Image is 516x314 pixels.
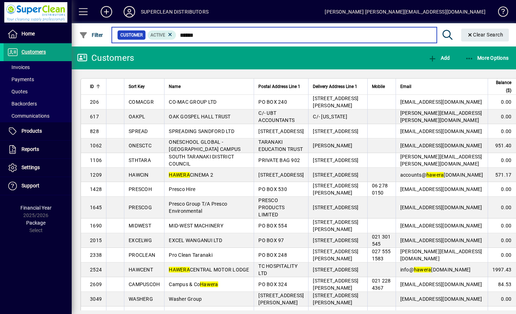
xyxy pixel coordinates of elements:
span: CAMPUSCOH [129,281,160,287]
span: STHTARA [129,157,151,163]
span: 617 [90,114,99,119]
a: Quotes [4,85,72,98]
span: Email [400,83,411,90]
span: 828 [90,128,99,134]
span: 2524 [90,267,102,273]
em: hawera [414,267,431,273]
em: HAWERA [169,267,190,273]
span: More Options [465,55,509,61]
a: Reports [4,141,72,158]
span: [STREET_ADDRESS][PERSON_NAME] [313,293,358,305]
span: HAWCENT [129,267,153,273]
span: 3049 [90,296,102,302]
button: Add [426,51,451,64]
span: HAWCIN [129,172,149,178]
span: Support [21,183,39,188]
div: Customers [77,52,134,64]
span: Mobile [372,83,385,90]
span: PO BOX 248 [258,252,287,258]
span: [EMAIL_ADDRESS][DOMAIN_NAME] [400,186,482,192]
a: Knowledge Base [493,1,507,25]
span: [STREET_ADDRESS] [313,157,358,163]
span: Pro Clean Taranaki [169,252,212,258]
span: 1106 [90,157,102,163]
span: [STREET_ADDRESS][PERSON_NAME] [258,293,304,305]
a: Payments [4,73,72,85]
span: Settings [21,165,40,170]
span: Backorders [7,101,37,107]
span: [PERSON_NAME][EMAIL_ADDRESS][DOMAIN_NAME] [400,249,482,261]
mat-chip: Activation Status: Active [148,30,176,40]
span: 1645 [90,205,102,210]
button: Clear [461,29,509,41]
span: [STREET_ADDRESS][PERSON_NAME] [313,95,358,108]
span: 06 278 0150 [372,183,388,196]
span: [STREET_ADDRESS] [313,205,358,210]
span: [STREET_ADDRESS][PERSON_NAME] [313,219,358,232]
span: 1428 [90,186,102,192]
span: 2015 [90,237,102,243]
span: [PERSON_NAME] [313,143,352,148]
span: 2338 [90,252,102,258]
span: Clear Search [467,32,503,38]
span: 1209 [90,172,102,178]
span: 1690 [90,223,102,229]
span: [STREET_ADDRESS] [313,237,358,243]
span: TARANAKI EDUCATION TRUST [258,139,303,152]
span: Reports [21,146,39,152]
span: [STREET_ADDRESS] [313,267,358,273]
span: Delivery Address Line 1 [313,83,357,90]
span: ID [90,83,94,90]
span: 2609 [90,281,102,287]
span: Sort Key [129,83,145,90]
span: ONESCHOOL GLOBAL - [GEOGRAPHIC_DATA] CAMPUS [169,139,240,152]
em: hawera [426,172,444,178]
span: 027 555 1583 [372,249,391,261]
span: Presco Hire [169,186,195,192]
a: Settings [4,159,72,177]
span: [STREET_ADDRESS][PERSON_NAME] [313,278,358,291]
span: Communications [7,113,49,119]
a: Support [4,177,72,195]
span: TC HOSPITALITY LTD [258,263,297,276]
span: C/- [US_STATE] [313,114,347,119]
span: EXCEL WANGANUI LTD [169,237,222,243]
a: Invoices [4,61,72,73]
span: C/- UBT ACCOUNTANTS [258,110,295,123]
span: CO-MAC GROUP LTD [169,99,216,105]
span: Active [150,33,165,38]
span: PRESCOG [129,205,152,210]
span: 1062 [90,143,102,148]
span: [EMAIL_ADDRESS][DOMAIN_NAME] [400,205,482,210]
span: Financial Year [20,205,52,211]
span: Customer [120,31,143,39]
span: [PERSON_NAME][EMAIL_ADDRESS][PERSON_NAME][DOMAIN_NAME] [400,154,482,167]
div: Email [400,83,483,90]
span: SPREAD [129,128,148,134]
span: 021 301 545 [372,234,391,247]
span: accounts@ [DOMAIN_NAME] [400,172,483,178]
span: [EMAIL_ADDRESS][DOMAIN_NAME] [400,237,482,243]
span: [STREET_ADDRESS] [258,172,304,178]
span: Quotes [7,89,28,94]
div: ID [90,83,102,90]
span: [STREET_ADDRESS] [313,172,358,178]
span: [EMAIL_ADDRESS][DOMAIN_NAME] [400,296,482,302]
span: [STREET_ADDRESS][PERSON_NAME] [313,183,358,196]
span: Presco Group T/A Presco Environmental [169,201,227,214]
span: [PERSON_NAME][EMAIL_ADDRESS][PERSON_NAME][DOMAIN_NAME] [400,110,482,123]
span: MID-WEST MACHINERY [169,223,223,229]
span: OAKPL [129,114,145,119]
span: [EMAIL_ADDRESS][DOMAIN_NAME] [400,223,482,229]
span: Campus & Co [169,281,218,287]
span: PO BOX 530 [258,186,287,192]
a: Products [4,122,72,140]
div: Mobile [372,83,391,90]
div: [PERSON_NAME] [PERSON_NAME][EMAIL_ADDRESS][DOMAIN_NAME] [325,6,486,18]
a: Communications [4,110,72,122]
em: HAWERA [169,172,190,178]
span: Postal Address Line 1 [258,83,300,90]
span: Customers [21,49,46,55]
span: PRESCOH [129,186,152,192]
span: Name [169,83,181,90]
